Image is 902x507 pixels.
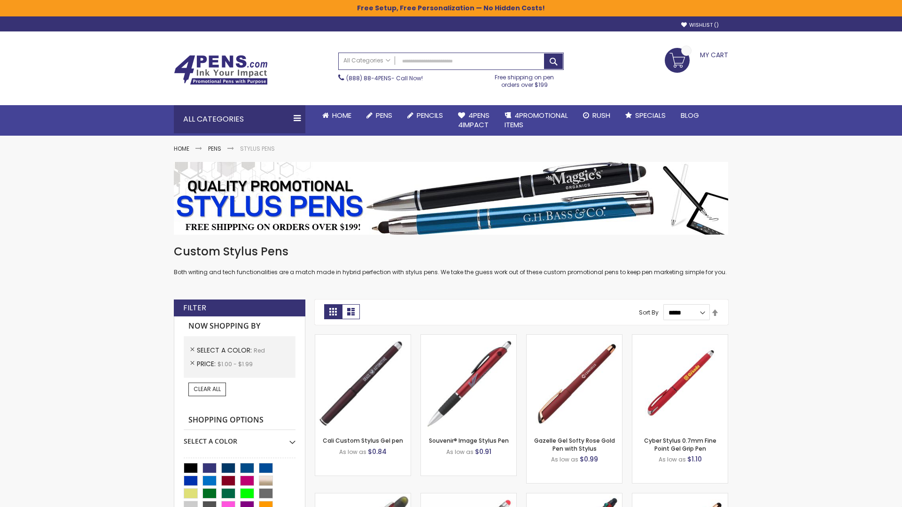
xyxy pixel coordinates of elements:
a: Gazelle Gel Softy Rose Gold Pen with Stylus [534,437,615,452]
a: Souvenir® Jalan Highlighter Stylus Pen Combo-Red [315,493,411,501]
span: $0.84 [368,447,387,456]
span: All Categories [343,57,390,64]
a: (888) 88-4PENS [346,74,391,82]
strong: Filter [183,303,206,313]
img: Stylus Pens [174,162,728,235]
div: Free shipping on pen orders over $199 [485,70,564,89]
h1: Custom Stylus Pens [174,244,728,259]
strong: Shopping Options [184,410,295,430]
span: $1.10 [687,454,702,464]
a: Gazelle Gel Softy Rose Gold Pen with Stylus - ColorJet-Red [632,493,728,501]
span: Blog [681,110,699,120]
a: Souvenir® Image Stylus Pen-Red [421,334,516,342]
span: Pens [376,110,392,120]
a: Pens [208,145,221,153]
img: Cyber Stylus 0.7mm Fine Point Gel Grip Pen-Red [632,335,728,430]
span: Price [197,359,218,369]
a: Souvenir® Image Stylus Pen [429,437,509,445]
a: All Categories [339,53,395,69]
a: Rush [575,105,618,126]
span: Home [332,110,351,120]
a: Home [315,105,359,126]
span: Pencils [417,110,443,120]
a: Wishlist [681,22,719,29]
span: Specials [635,110,666,120]
img: Cali Custom Stylus Gel pen-Red [315,335,411,430]
a: Blog [673,105,707,126]
span: $0.91 [475,447,491,456]
a: Gazelle Gel Softy Rose Gold Pen with Stylus-Red [527,334,622,342]
a: Pencils [400,105,451,126]
div: Select A Color [184,430,295,446]
div: Both writing and tech functionalities are a match made in hybrid perfection with stylus pens. We ... [174,244,728,277]
div: All Categories [174,105,305,133]
a: Pens [359,105,400,126]
span: Red [254,346,265,354]
strong: Grid [324,304,342,319]
strong: Stylus Pens [240,145,275,153]
span: 4Pens 4impact [458,110,490,130]
img: Gazelle Gel Softy Rose Gold Pen with Stylus-Red [527,335,622,430]
a: Orbitor 4 Color Assorted Ink Metallic Stylus Pens-Red [527,493,622,501]
img: Souvenir® Image Stylus Pen-Red [421,335,516,430]
img: 4Pens Custom Pens and Promotional Products [174,55,268,85]
span: Select A Color [197,346,254,355]
span: $0.99 [580,454,598,464]
a: Cali Custom Stylus Gel pen [323,437,403,445]
span: 4PROMOTIONAL ITEMS [505,110,568,130]
span: Rush [592,110,610,120]
a: Islander Softy Gel with Stylus - ColorJet Imprint-Red [421,493,516,501]
a: Cali Custom Stylus Gel pen-Red [315,334,411,342]
a: Home [174,145,189,153]
span: $1.00 - $1.99 [218,360,253,368]
a: 4Pens4impact [451,105,497,136]
a: Clear All [188,383,226,396]
label: Sort By [639,308,659,316]
span: Clear All [194,385,221,393]
span: As low as [659,455,686,463]
span: As low as [551,455,578,463]
a: 4PROMOTIONALITEMS [497,105,575,136]
a: Cyber Stylus 0.7mm Fine Point Gel Grip Pen-Red [632,334,728,342]
a: Specials [618,105,673,126]
strong: Now Shopping by [184,316,295,336]
span: As low as [446,448,474,456]
span: - Call Now! [346,74,423,82]
a: Cyber Stylus 0.7mm Fine Point Gel Grip Pen [644,437,716,452]
span: As low as [339,448,366,456]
